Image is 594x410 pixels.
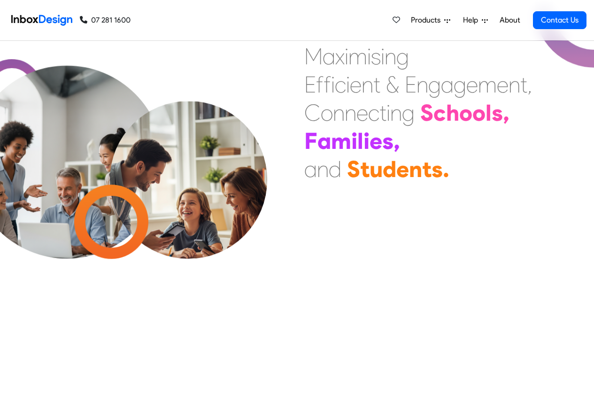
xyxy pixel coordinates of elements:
div: n [345,99,356,127]
div: m [478,70,497,99]
div: g [428,70,441,99]
div: m [331,127,351,155]
span: Help [463,15,482,26]
img: parents_with_child.png [90,101,287,298]
a: About [497,11,523,30]
div: C [304,99,321,127]
div: o [321,99,333,127]
div: c [335,70,346,99]
div: M [304,42,323,70]
div: n [509,70,520,99]
div: i [386,99,390,127]
div: c [368,99,379,127]
div: t [379,99,386,127]
a: Contact Us [533,11,586,29]
div: e [466,70,478,99]
div: a [304,155,317,183]
span: Products [411,15,444,26]
div: t [360,155,370,183]
div: s [492,99,503,127]
div: & [386,70,399,99]
div: e [370,127,382,155]
div: E [405,70,417,99]
div: , [527,70,532,99]
div: e [497,70,509,99]
div: i [363,127,370,155]
div: n [390,99,402,127]
div: t [373,70,380,99]
div: u [370,155,383,183]
a: Help [459,11,492,30]
div: o [472,99,486,127]
div: i [367,42,371,70]
div: c [433,99,446,127]
div: h [446,99,459,127]
div: n [385,42,396,70]
div: f [324,70,331,99]
div: a [317,127,331,155]
div: E [304,70,316,99]
div: F [304,127,317,155]
div: l [357,127,363,155]
a: Products [407,11,454,30]
div: x [335,42,345,70]
a: 07 281 1600 [80,15,131,26]
div: . [443,155,449,183]
div: a [323,42,335,70]
div: s [432,155,443,183]
div: n [417,70,428,99]
div: o [459,99,472,127]
div: i [345,42,348,70]
div: d [383,155,396,183]
div: a [441,70,454,99]
div: n [317,155,329,183]
div: S [420,99,433,127]
div: s [382,127,393,155]
div: e [356,99,368,127]
div: n [409,155,422,183]
div: i [331,70,335,99]
div: l [486,99,492,127]
div: n [333,99,345,127]
div: m [348,42,367,70]
div: i [351,127,357,155]
div: n [362,70,373,99]
div: i [346,70,350,99]
div: g [396,42,409,70]
div: , [503,99,509,127]
div: g [402,99,415,127]
div: d [329,155,341,183]
div: , [393,127,400,155]
div: Maximising Efficient & Engagement, Connecting Schools, Families, and Students. [304,42,532,183]
div: e [396,155,409,183]
div: S [347,155,360,183]
div: e [350,70,362,99]
div: g [454,70,466,99]
div: t [520,70,527,99]
div: f [316,70,324,99]
div: t [422,155,432,183]
div: i [381,42,385,70]
div: s [371,42,381,70]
